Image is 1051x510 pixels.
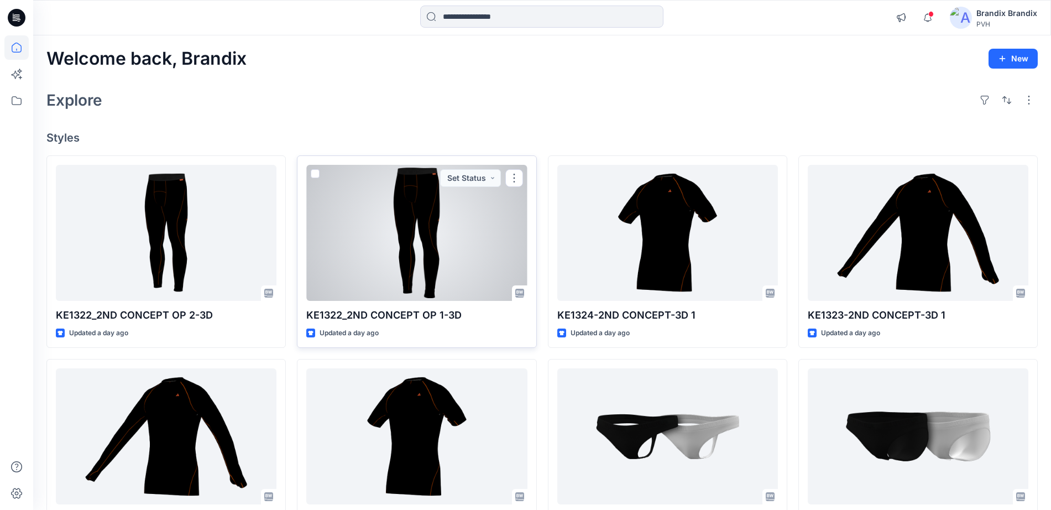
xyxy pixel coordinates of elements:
[821,327,880,339] p: Updated a day ago
[571,327,630,339] p: Updated a day ago
[56,368,276,504] a: KE1323-2ND CONCEPT-3D 1
[989,49,1038,69] button: New
[56,165,276,301] a: KE1322_2ND CONCEPT OP 2-3D
[306,368,527,504] a: KE1324-2ND CONCEPT-3D 1
[306,308,527,323] p: KE1322_2ND CONCEPT OP 1-3D
[557,165,778,301] a: KE1324-2ND CONCEPT-3D 1
[557,308,778,323] p: KE1324-2ND CONCEPT-3D 1
[976,7,1037,20] div: Brandix Brandix
[46,131,1038,144] h4: Styles
[808,165,1028,301] a: KE1323-2ND CONCEPT-3D 1
[46,91,102,109] h2: Explore
[557,368,778,504] a: QP3634O_3PK THONG
[56,308,276,323] p: KE1322_2ND CONCEPT OP 2-3D
[306,165,527,301] a: KE1322_2ND CONCEPT OP 1-3D
[950,7,972,29] img: avatar
[808,368,1028,504] a: QP3635O_3PK BIKINI
[69,327,128,339] p: Updated a day ago
[46,49,247,69] h2: Welcome back, Brandix
[320,327,379,339] p: Updated a day ago
[808,308,1028,323] p: KE1323-2ND CONCEPT-3D 1
[976,20,1037,28] div: PVH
